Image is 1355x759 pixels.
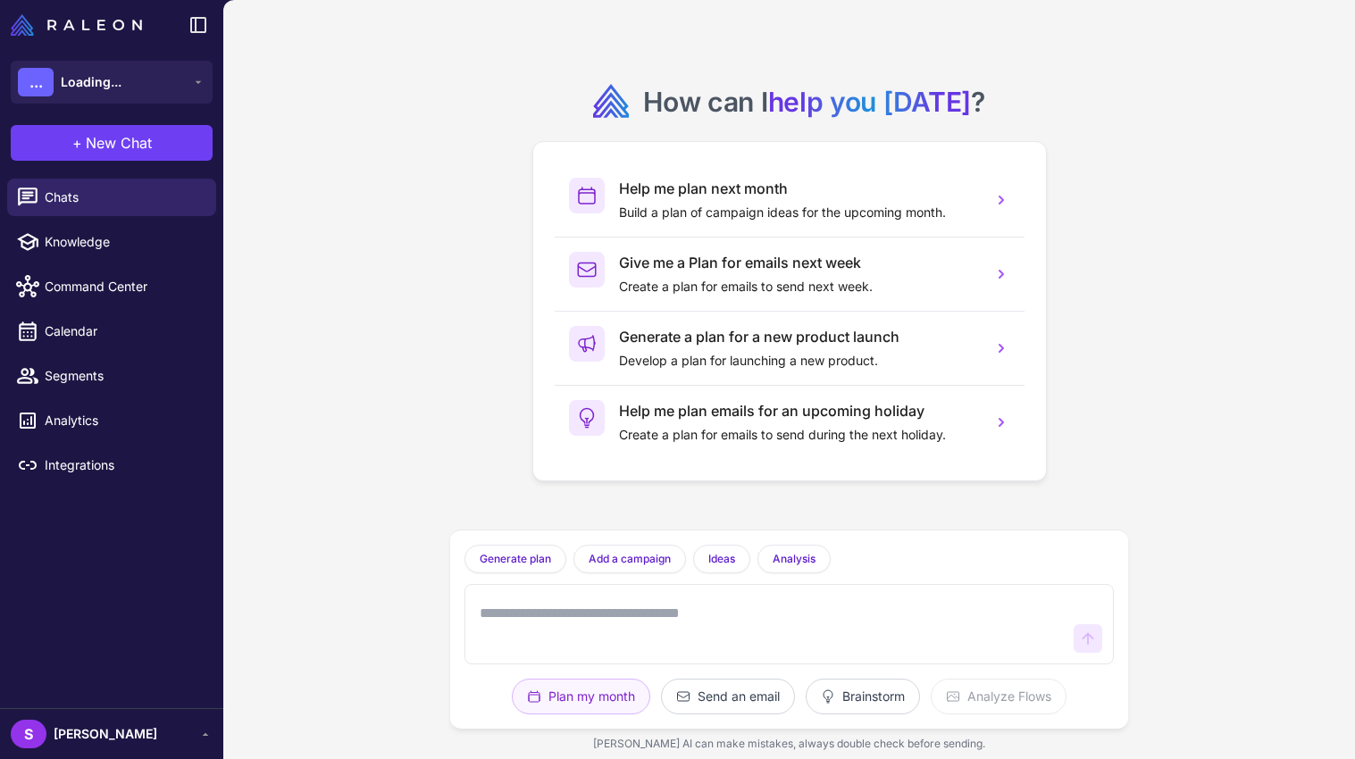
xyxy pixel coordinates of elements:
button: +New Chat [11,125,213,161]
button: Generate plan [464,545,566,573]
span: Command Center [45,277,202,296]
span: New Chat [86,132,152,154]
span: Knowledge [45,232,202,252]
span: Loading... [61,72,121,92]
span: Generate plan [480,551,551,567]
span: Analytics [45,411,202,430]
span: Calendar [45,321,202,341]
button: Plan my month [512,679,650,714]
a: Integrations [7,446,216,484]
a: Calendar [7,313,216,350]
h3: Give me a Plan for emails next week [619,252,978,273]
p: Develop a plan for launching a new product. [619,351,978,371]
button: Analyze Flows [931,679,1066,714]
button: Brainstorm [806,679,920,714]
a: Command Center [7,268,216,305]
a: Chats [7,179,216,216]
span: Segments [45,366,202,386]
h3: Generate a plan for a new product launch [619,326,978,347]
img: Raleon Logo [11,14,142,36]
p: Build a plan of campaign ideas for the upcoming month. [619,203,978,222]
button: Send an email [661,679,795,714]
span: help you [DATE] [768,86,972,118]
div: S [11,720,46,748]
h3: Help me plan emails for an upcoming holiday [619,400,978,421]
span: + [72,132,82,154]
div: [PERSON_NAME] AI can make mistakes, always double check before sending. [450,729,1128,759]
a: Segments [7,357,216,395]
span: Add a campaign [589,551,671,567]
span: Integrations [45,455,202,475]
button: Add a campaign [573,545,686,573]
h3: Help me plan next month [619,178,978,199]
span: [PERSON_NAME] [54,724,157,744]
p: Create a plan for emails to send during the next holiday. [619,425,978,445]
button: ...Loading... [11,61,213,104]
a: Knowledge [7,223,216,261]
span: Chats [45,188,202,207]
span: Analysis [773,551,816,567]
a: Analytics [7,402,216,439]
div: ... [18,68,54,96]
button: Ideas [693,545,750,573]
p: Create a plan for emails to send next week. [619,277,978,296]
h2: How can I ? [643,84,985,120]
span: Ideas [708,551,735,567]
button: Analysis [757,545,831,573]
